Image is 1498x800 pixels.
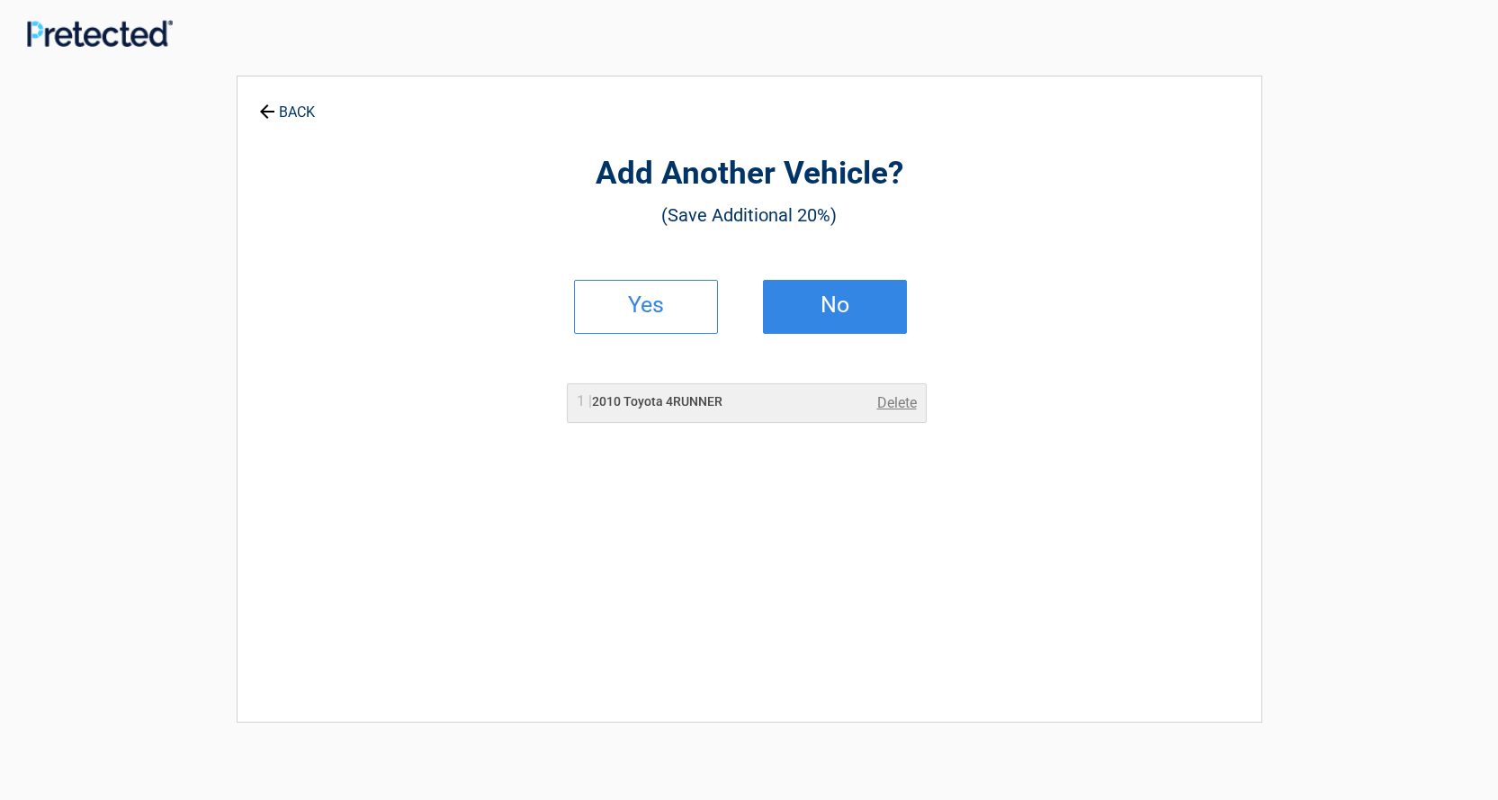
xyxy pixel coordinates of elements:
h2: Add Another Vehicle? [336,153,1162,195]
span: 1 | [577,392,592,409]
h2: No [782,299,888,311]
h2: 2010 Toyota 4RUNNER [577,392,722,411]
a: Delete [877,392,917,414]
h2: Yes [593,299,699,311]
a: BACK [256,88,318,120]
img: Main Logo [27,20,173,46]
h3: (Save Additional 20%) [336,200,1162,230]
